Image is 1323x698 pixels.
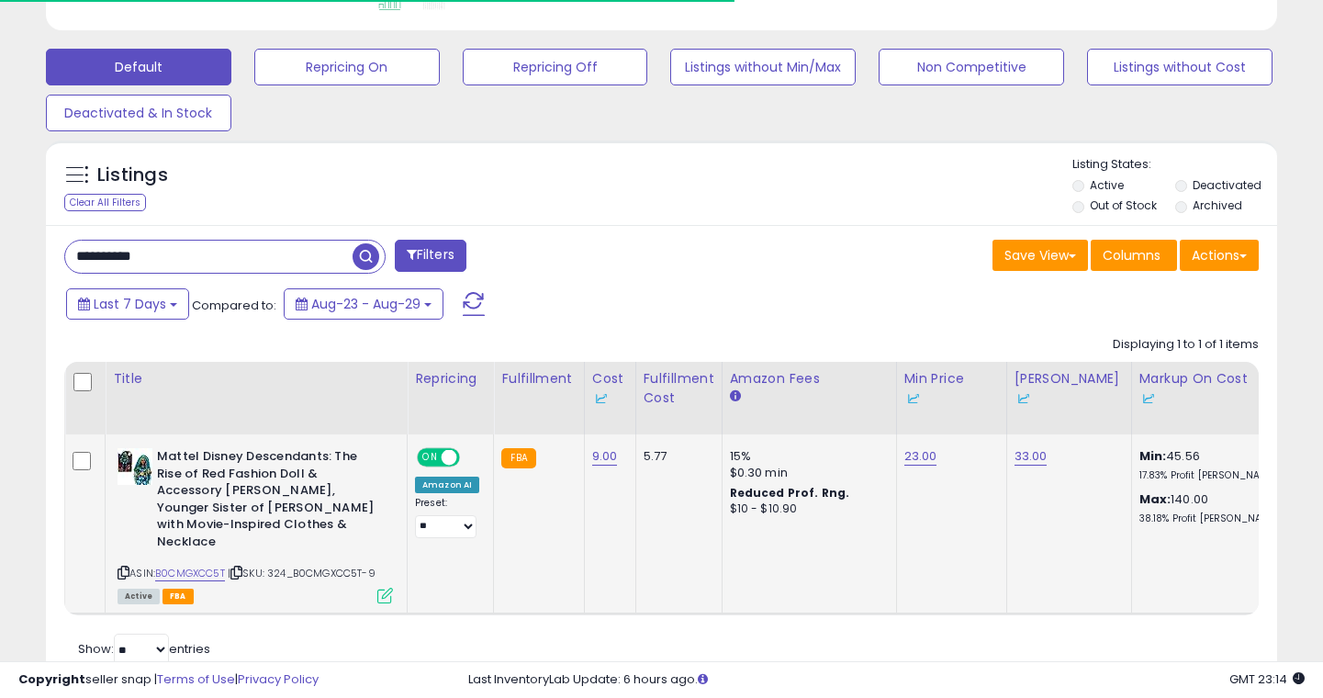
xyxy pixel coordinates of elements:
button: Listings without Cost [1087,49,1273,85]
th: The percentage added to the cost of goods (COGS) that forms the calculator for Min & Max prices. [1131,362,1306,434]
small: FBA [501,448,535,468]
button: Repricing Off [463,49,648,85]
div: Some or all of the values in this column are provided from Inventory Lab. [592,388,628,408]
div: 5.77 [644,448,708,465]
a: Terms of Use [157,670,235,688]
div: Some or all of the values in this column are provided from Inventory Lab. [1139,388,1298,408]
a: Privacy Policy [238,670,319,688]
div: Cost [592,369,628,408]
div: Amazon AI [415,477,479,493]
button: Save View [992,240,1088,271]
button: Default [46,49,231,85]
b: Reduced Prof. Rng. [730,485,850,501]
span: Columns [1103,246,1160,265]
span: Aug-23 - Aug-29 [311,295,420,313]
div: Title [113,369,399,388]
div: 140.00 [1139,491,1292,525]
button: Repricing On [254,49,440,85]
div: Fulfillment Cost [644,369,714,408]
span: ON [419,450,442,466]
button: Last 7 Days [66,288,189,320]
span: Show: entries [78,640,210,658]
button: Actions [1180,240,1259,271]
h5: Listings [97,163,168,188]
a: B0CMGXCC5T [155,566,225,581]
div: Some or all of the values in this column are provided from Inventory Lab. [1015,388,1124,408]
button: Filters [395,240,466,272]
div: Preset: [415,497,479,538]
a: 33.00 [1015,447,1048,466]
span: | SKU: 324_B0CMGXCC5T-9 [228,566,376,580]
div: Clear All Filters [64,194,146,211]
button: Deactivated & In Stock [46,95,231,131]
label: Out of Stock [1090,197,1157,213]
button: Columns [1091,240,1177,271]
strong: Copyright [18,670,85,688]
div: [PERSON_NAME] [1015,369,1124,408]
a: 9.00 [592,447,618,466]
p: Listing States: [1072,156,1277,174]
button: Non Competitive [879,49,1064,85]
p: 17.83% Profit [PERSON_NAME] [1139,469,1292,482]
button: Aug-23 - Aug-29 [284,288,443,320]
span: OFF [457,450,487,466]
p: 38.18% Profit [PERSON_NAME] [1139,512,1292,525]
div: Min Price [904,369,999,408]
span: All listings currently available for purchase on Amazon [118,589,160,604]
label: Active [1090,177,1124,193]
span: 2025-09-6 23:14 GMT [1229,670,1305,688]
div: 15% [730,448,882,465]
img: 51B1x4Q9EpL._SL40_.jpg [118,448,152,485]
div: seller snap | | [18,671,319,689]
img: InventoryLab Logo [904,389,923,408]
label: Deactivated [1193,177,1261,193]
img: InventoryLab Logo [1139,389,1158,408]
b: Min: [1139,447,1167,465]
button: Listings without Min/Max [670,49,856,85]
span: Compared to: [192,297,276,314]
div: Markup on Cost [1139,369,1298,408]
div: Displaying 1 to 1 of 1 items [1113,336,1259,354]
div: Amazon Fees [730,369,889,388]
div: $0.30 min [730,465,882,481]
b: Max: [1139,490,1172,508]
div: $10 - $10.90 [730,501,882,517]
div: Last InventoryLab Update: 6 hours ago. [468,671,1305,689]
img: InventoryLab Logo [1015,389,1033,408]
b: Mattel Disney Descendants: The Rise of Red Fashion Doll & Accessory [PERSON_NAME], Younger Sister... [157,448,380,555]
a: 23.00 [904,447,937,466]
div: ASIN: [118,448,393,602]
div: Fulfillment [501,369,576,388]
small: Amazon Fees. [730,388,741,405]
img: InventoryLab Logo [592,389,611,408]
span: FBA [163,589,194,604]
label: Archived [1193,197,1242,213]
div: Repricing [415,369,486,388]
span: Last 7 Days [94,295,166,313]
div: 45.56 [1139,448,1292,482]
div: Some or all of the values in this column are provided from Inventory Lab. [904,388,999,408]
